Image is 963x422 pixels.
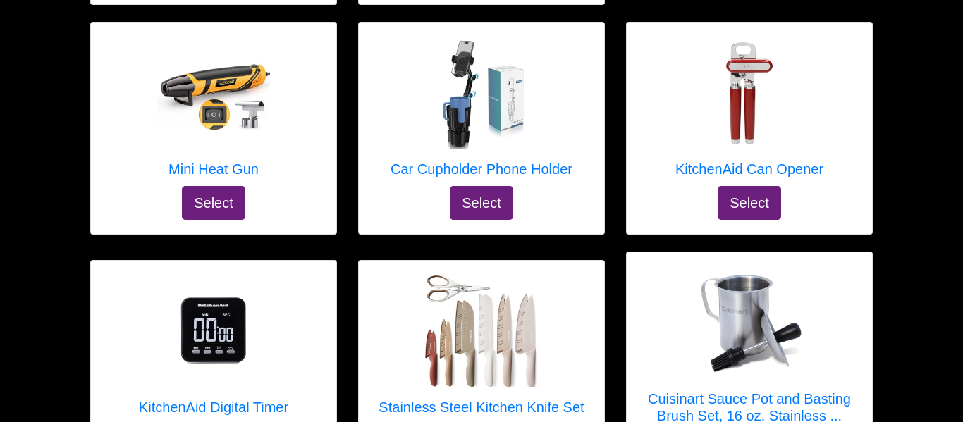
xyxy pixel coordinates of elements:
img: KitchenAid Can Opener [693,37,806,149]
a: KitchenAid Can Opener KitchenAid Can Opener [675,37,823,186]
h5: Mini Heat Gun [157,161,270,178]
img: Cuisinart Sauce Pot and Basting Brush Set, 16 oz. Stainless Steel Grill Accessory with Silicone B... [693,271,806,375]
button: Select [182,186,245,220]
h5: KitchenAid Can Opener [675,161,823,178]
button: Select [718,186,781,220]
h5: Stainless Steel Kitchen Knife Set [379,399,584,416]
a: Mini Heat Gun Mini Heat Gun [157,37,270,186]
img: KitchenAid Digital Timer [157,275,270,387]
a: Car Cupholder Phone Holder Car Cupholder Phone Holder [391,37,572,186]
h5: KitchenAid Digital Timer [139,399,288,416]
img: Car Cupholder Phone Holder [425,37,538,149]
button: Select [450,186,513,220]
img: Mini Heat Gun [157,37,270,149]
h5: Car Cupholder Phone Holder [391,161,572,178]
img: Stainless Steel Kitchen Knife Set [425,275,538,387]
